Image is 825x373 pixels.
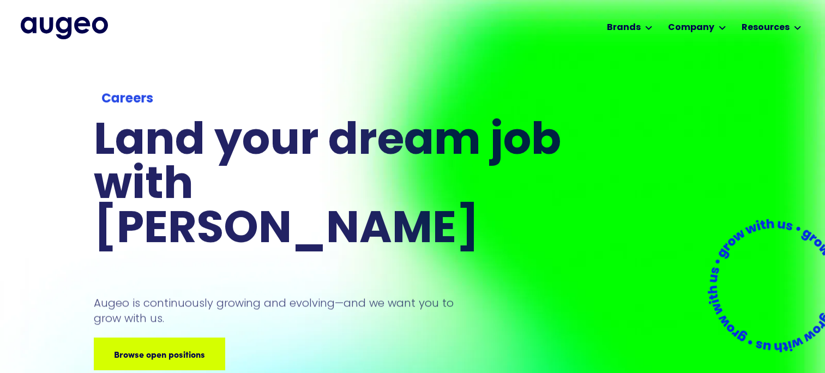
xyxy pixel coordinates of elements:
p: Augeo is continuously growing and evolving—and we want you to grow with us. [94,296,469,326]
div: Resources [742,21,790,34]
strong: Careers [101,93,153,105]
div: Company [668,21,714,34]
div: Brands [607,21,641,34]
a: Browse open positions [94,338,225,370]
a: home [21,17,108,39]
img: Augeo's full logo in midnight blue. [21,17,108,39]
h1: Land your dream job﻿ with [PERSON_NAME] [94,121,565,253]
